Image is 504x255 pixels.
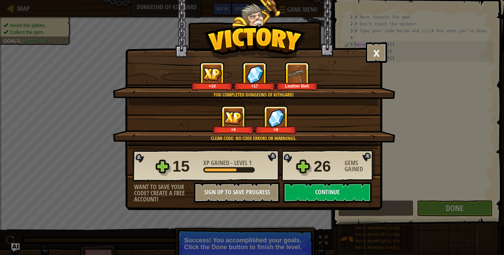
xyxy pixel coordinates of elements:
div: Clean code: no code errors or warnings. [145,135,362,142]
div: Gems Gained [345,160,375,172]
button: Sign Up to Save Progress [194,182,280,203]
div: - [203,160,252,166]
div: +9 [256,127,295,132]
div: Leather Belt [278,83,316,89]
div: 26 [314,155,340,177]
div: You completed Dungeons of Kithgard! [145,91,362,98]
img: New Item [288,65,307,84]
span: 1 [249,159,252,167]
img: XP Gained [224,111,243,125]
div: 15 [172,155,199,177]
span: Level [233,159,249,167]
div: +17 [235,83,274,89]
img: Gems Gained [246,65,264,84]
img: Victory [204,25,305,60]
img: Gems Gained [267,108,285,127]
span: XP Gained [203,159,231,167]
div: Want to save your code? Create a free account! [134,184,194,202]
div: +10 [193,83,231,89]
button: × [366,42,387,63]
img: XP Gained [203,68,222,81]
div: +5 [214,127,253,132]
button: Continue [283,182,372,203]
